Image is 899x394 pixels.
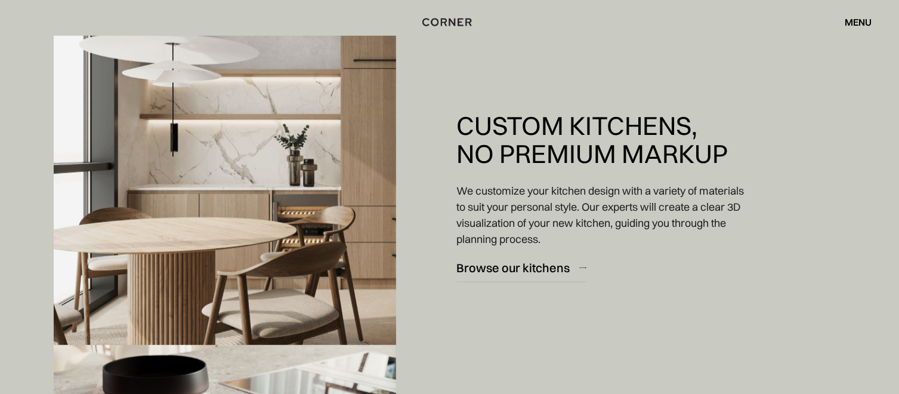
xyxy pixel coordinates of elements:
div: menu [833,12,872,32]
a: home [420,14,479,30]
h2: Custom Kitchens, No Premium Markup [457,112,728,168]
a: Browse our kitchens [457,253,586,282]
div: menu [845,17,872,27]
p: We customize your kitchen design with a variety of materials to suit your personal style. Our exp... [457,183,747,247]
div: Browse our kitchens [457,260,570,276]
img: A dining area with light oak kitchen cabinets, quartz backsplash, two open shelves, and undershel... [54,36,396,358]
